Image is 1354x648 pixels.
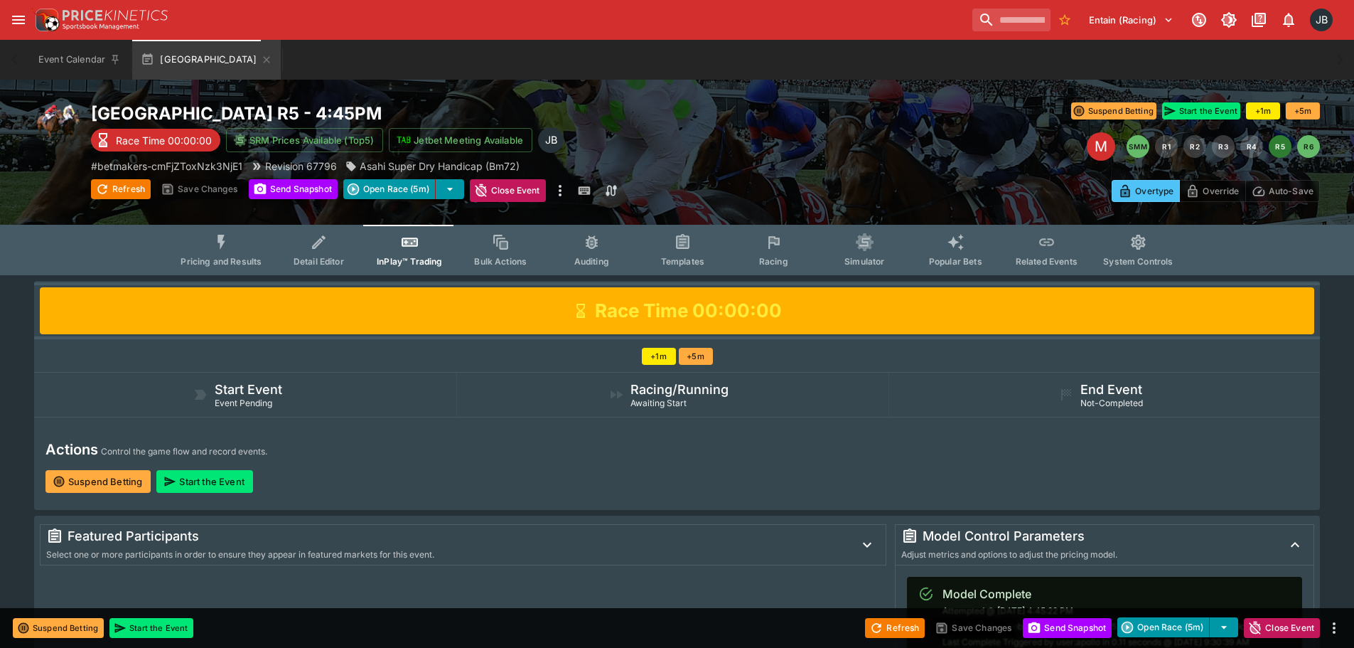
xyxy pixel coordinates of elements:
[844,256,884,267] span: Simulator
[1216,7,1242,33] button: Toggle light/dark mode
[1080,398,1143,408] span: Not-Completed
[30,40,129,80] button: Event Calendar
[1179,180,1245,202] button: Override
[1103,256,1173,267] span: System Controls
[865,618,925,638] button: Refresh
[91,159,242,174] p: Copy To Clipboard
[661,256,704,267] span: Templates
[249,179,338,199] button: Send Snapshot
[1183,135,1206,158] button: R2
[91,179,151,199] button: Refresh
[1240,135,1263,158] button: R4
[46,528,843,545] div: Featured Participants
[132,40,281,80] button: [GEOGRAPHIC_DATA]
[901,528,1271,545] div: Model Control Parameters
[901,549,1117,560] span: Adjust metrics and options to adjust the pricing model.
[574,256,609,267] span: Auditing
[45,440,98,459] h4: Actions
[31,6,60,34] img: PriceKinetics Logo
[1053,9,1076,31] button: No Bookmarks
[1080,381,1142,398] h5: End Event
[595,299,782,323] h1: Race Time 00:00:00
[215,381,282,398] h5: Start Event
[1276,7,1301,33] button: Notifications
[1203,184,1239,198] p: Override
[1244,618,1320,638] button: Close Event
[91,102,706,124] h2: Copy To Clipboard
[1155,135,1178,158] button: R1
[679,348,713,365] button: +5m
[215,398,272,408] span: Event Pending
[156,470,252,493] button: Start the Event
[1186,7,1212,33] button: Connected to PK
[1112,180,1320,202] div: Start From
[1162,102,1240,119] button: Start the Event
[1297,135,1320,158] button: R6
[1023,618,1112,638] button: Send Snapshot
[397,133,411,147] img: jetbet-logo.svg
[1117,617,1238,637] div: split button
[1246,7,1272,33] button: Documentation
[343,179,464,199] div: split button
[13,618,104,638] button: Suspend Betting
[1127,135,1320,158] nav: pagination navigation
[63,23,139,30] img: Sportsbook Management
[1246,102,1280,119] button: +1m
[1127,135,1149,158] button: SMM
[436,179,464,199] button: select merge strategy
[6,7,31,33] button: open drawer
[1286,102,1320,119] button: +5m
[942,585,1251,602] div: Model Complete
[1112,180,1180,202] button: Overtype
[1310,9,1333,31] div: Josh Brown
[1245,180,1320,202] button: Auto-Save
[360,159,520,174] p: Asahi Super Dry Handicap (Bm72)
[109,618,193,638] button: Start the Event
[538,127,564,153] div: Josh Brown
[377,256,442,267] span: InPlay™ Trading
[1087,132,1115,161] div: Edit Meeting
[1269,135,1291,158] button: R5
[470,179,546,202] button: Close Event
[1326,620,1343,637] button: more
[759,256,788,267] span: Racing
[1269,184,1313,198] p: Auto-Save
[63,10,168,21] img: PriceKinetics
[630,381,729,398] h5: Racing/Running
[345,159,520,174] div: Asahi Super Dry Handicap (Bm72)
[642,348,676,365] button: +1m
[46,549,434,560] span: Select one or more participants in order to ensure they appear in featured markets for this event.
[552,179,569,202] button: more
[101,445,267,459] p: Control the game flow and record events.
[474,256,527,267] span: Bulk Actions
[265,159,337,174] p: Revision 67796
[226,128,383,152] button: SRM Prices Available (Top5)
[1016,256,1078,267] span: Related Events
[1117,617,1210,637] button: Open Race (5m)
[1212,135,1235,158] button: R3
[972,9,1051,31] input: search
[169,225,1184,275] div: Event type filters
[294,256,344,267] span: Detail Editor
[1080,9,1182,31] button: Select Tenant
[1306,4,1337,36] button: Josh Brown
[929,256,982,267] span: Popular Bets
[45,470,151,493] button: Suspend Betting
[942,605,1251,647] span: Attempted @ [DATE] 4:45:22 PM By betfairlinker Debounced! (77f213db46c57347d8dd69f8c792e518993af9...
[343,179,436,199] button: Open Race (5m)
[1071,102,1156,119] button: Suspend Betting
[34,102,80,148] img: horse_racing.png
[630,398,687,408] span: Awaiting Start
[389,128,532,152] button: Jetbet Meeting Available
[1210,617,1238,637] button: select merge strategy
[181,256,262,267] span: Pricing and Results
[116,133,212,148] p: Race Time 00:00:00
[1135,184,1173,198] p: Overtype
